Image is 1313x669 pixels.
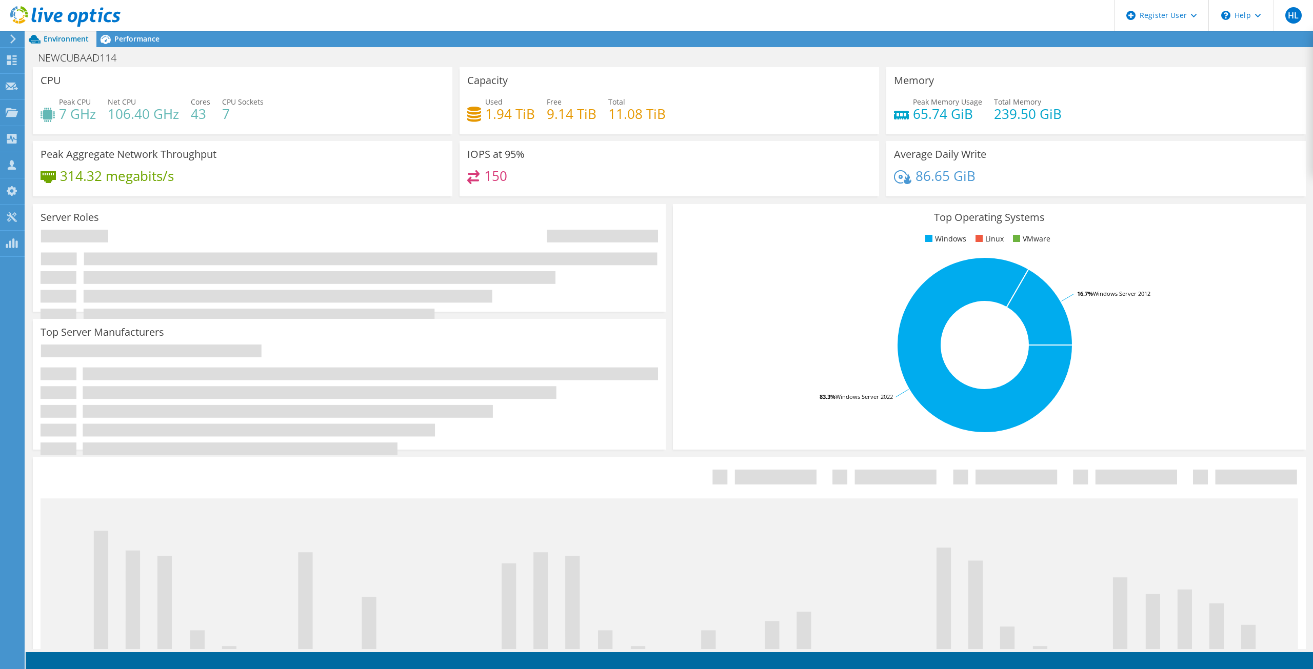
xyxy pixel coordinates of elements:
tspan: Windows Server 2022 [835,393,893,400]
span: Peak Memory Usage [913,97,982,107]
svg: \n [1221,11,1230,20]
h3: Average Daily Write [894,149,986,160]
span: Performance [114,34,160,44]
span: Total Memory [994,97,1041,107]
h4: 65.74 GiB [913,108,982,119]
li: VMware [1010,233,1050,245]
span: Net CPU [108,97,136,107]
h4: 43 [191,108,210,119]
span: HL [1285,7,1302,24]
h4: 7 [222,108,264,119]
li: Windows [923,233,966,245]
h4: 9.14 TiB [547,108,596,119]
tspan: 83.3% [820,393,835,400]
h4: 86.65 GiB [916,170,976,181]
tspan: 16.7% [1077,290,1093,297]
h3: CPU [41,75,61,86]
span: CPU Sockets [222,97,264,107]
h3: Memory [894,75,934,86]
h3: IOPS at 95% [467,149,525,160]
span: Free [547,97,562,107]
span: Cores [191,97,210,107]
tspan: Windows Server 2012 [1093,290,1150,297]
span: Peak CPU [59,97,91,107]
h3: Peak Aggregate Network Throughput [41,149,216,160]
h4: 11.08 TiB [608,108,666,119]
li: Linux [973,233,1004,245]
h1: NEWCUBAAD114 [33,52,132,64]
h3: Top Server Manufacturers [41,327,164,338]
span: Total [608,97,625,107]
h4: 150 [484,170,507,181]
span: Used [485,97,503,107]
h3: Capacity [467,75,508,86]
h4: 7 GHz [59,108,96,119]
h3: Server Roles [41,212,99,223]
span: Environment [44,34,89,44]
h3: Top Operating Systems [681,212,1298,223]
h4: 106.40 GHz [108,108,179,119]
h4: 314.32 megabits/s [60,170,174,181]
h4: 239.50 GiB [994,108,1062,119]
h4: 1.94 TiB [485,108,535,119]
